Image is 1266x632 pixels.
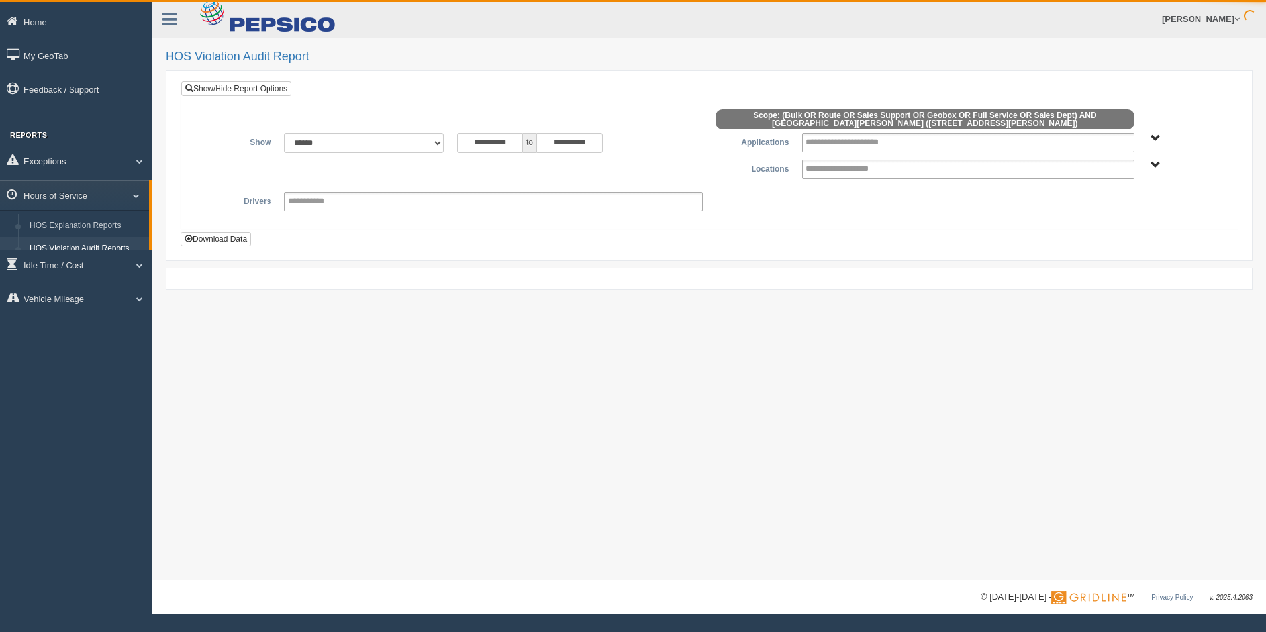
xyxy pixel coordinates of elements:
[1151,594,1193,601] a: Privacy Policy
[181,232,251,246] button: Download Data
[191,192,277,208] label: Drivers
[24,237,149,261] a: HOS Violation Audit Reports
[166,50,1253,64] h2: HOS Violation Audit Report
[191,133,277,149] label: Show
[716,109,1134,129] span: Scope: (Bulk OR Route OR Sales Support OR Geobox OR Full Service OR Sales Dept) AND [GEOGRAPHIC_D...
[709,133,795,149] label: Applications
[1051,591,1126,604] img: Gridline
[981,590,1253,604] div: © [DATE]-[DATE] - ™
[709,160,795,176] label: Locations
[24,214,149,238] a: HOS Explanation Reports
[181,81,291,96] a: Show/Hide Report Options
[1210,594,1253,601] span: v. 2025.4.2063
[523,133,536,153] span: to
